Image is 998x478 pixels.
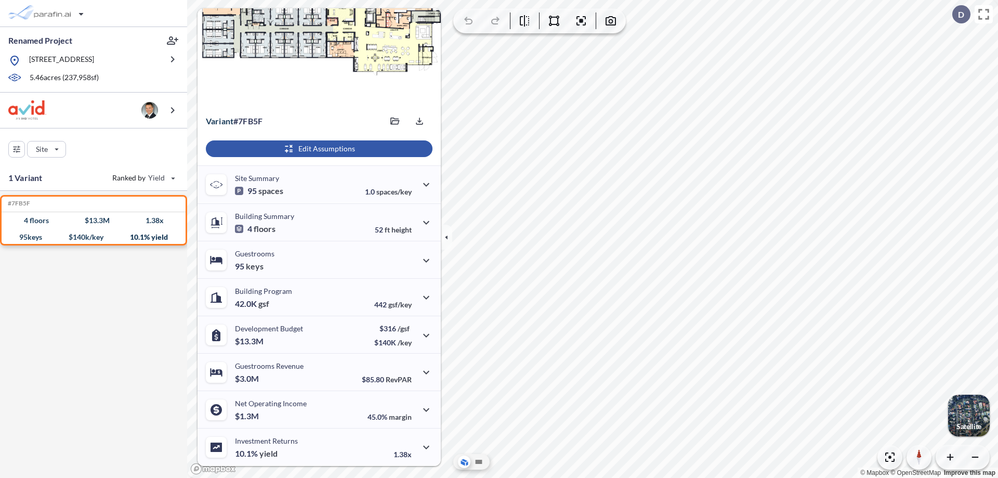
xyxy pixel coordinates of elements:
[235,249,274,258] p: Guestrooms
[235,224,275,234] p: 4
[362,375,412,384] p: $85.80
[860,469,889,476] a: Mapbox
[29,54,94,67] p: [STREET_ADDRESS]
[374,338,412,347] p: $140K
[8,172,42,184] p: 1 Variant
[958,10,964,19] p: D
[386,375,412,384] span: RevPAR
[8,35,72,46] p: Renamed Project
[388,300,412,309] span: gsf/key
[374,324,412,333] p: $316
[376,187,412,196] span: spaces/key
[235,411,260,421] p: $1.3M
[206,140,432,157] button: Edit Assumptions
[246,261,264,272] span: keys
[235,212,294,221] p: Building Summary
[148,173,165,183] span: Yield
[235,399,307,408] p: Net Operating Income
[8,100,46,120] img: BrandImage
[235,324,303,333] p: Development Budget
[948,395,990,436] img: Switcher Image
[235,361,304,370] p: Guestrooms Revenue
[458,456,470,468] button: Aerial View
[30,72,99,84] p: 5.46 acres ( 237,958 sf)
[259,448,278,459] span: yield
[472,456,485,468] button: Site Plan
[367,412,412,421] p: 45.0%
[254,224,275,234] span: floors
[235,448,278,459] p: 10.1%
[258,299,269,309] span: gsf
[206,116,262,126] p: # 7fb5f
[235,436,298,445] p: Investment Returns
[206,116,233,126] span: Variant
[190,463,236,475] a: Mapbox homepage
[235,186,283,196] p: 95
[235,336,265,346] p: $13.3M
[235,174,279,183] p: Site Summary
[27,141,66,158] button: Site
[375,225,412,234] p: 52
[235,299,269,309] p: 42.0K
[890,469,941,476] a: OpenStreetMap
[235,261,264,272] p: 95
[398,338,412,347] span: /key
[36,144,48,154] p: Site
[235,287,292,295] p: Building Program
[258,186,283,196] span: spaces
[385,225,390,234] span: ft
[365,187,412,196] p: 1.0
[944,469,995,476] a: Improve this map
[374,300,412,309] p: 442
[948,395,990,436] button: Switcher ImageSatellite
[391,225,412,234] span: height
[104,170,182,186] button: Ranked by Yield
[141,102,158,119] img: user logo
[389,412,412,421] span: margin
[398,324,410,333] span: /gsf
[235,373,260,384] p: $3.0M
[6,200,30,207] h5: Click to copy the code
[956,422,981,431] p: Satellite
[393,450,412,459] p: 1.38x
